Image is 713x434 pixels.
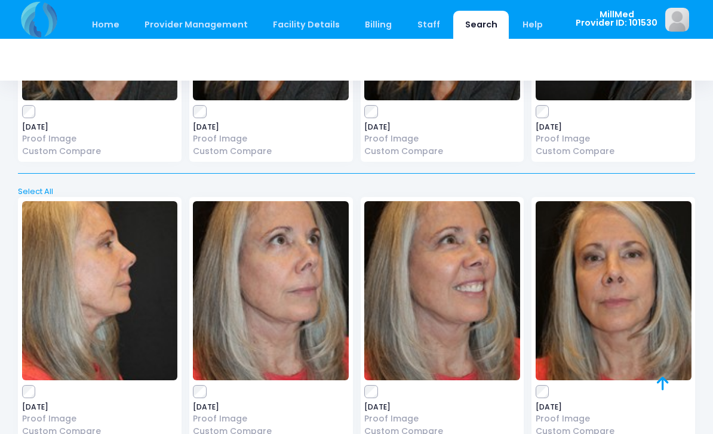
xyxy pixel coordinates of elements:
[576,10,657,27] span: MillMed Provider ID: 101530
[22,124,178,131] span: [DATE]
[364,133,520,145] a: Proof Image
[354,11,404,39] a: Billing
[364,145,520,158] a: Custom Compare
[22,413,178,425] a: Proof Image
[193,124,349,131] span: [DATE]
[14,186,699,198] a: Select All
[22,201,178,380] img: image
[80,11,131,39] a: Home
[364,404,520,411] span: [DATE]
[536,145,692,158] a: Custom Compare
[364,201,520,380] img: image
[193,133,349,145] a: Proof Image
[405,11,451,39] a: Staff
[536,404,692,411] span: [DATE]
[22,404,178,411] span: [DATE]
[665,8,689,32] img: image
[536,124,692,131] span: [DATE]
[536,413,692,425] a: Proof Image
[364,413,520,425] a: Proof Image
[536,133,692,145] a: Proof Image
[453,11,509,39] a: Search
[22,145,178,158] a: Custom Compare
[536,201,692,380] img: image
[22,133,178,145] a: Proof Image
[193,145,349,158] a: Custom Compare
[193,201,349,380] img: image
[193,404,349,411] span: [DATE]
[511,11,555,39] a: Help
[364,124,520,131] span: [DATE]
[133,11,259,39] a: Provider Management
[193,413,349,425] a: Proof Image
[262,11,352,39] a: Facility Details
